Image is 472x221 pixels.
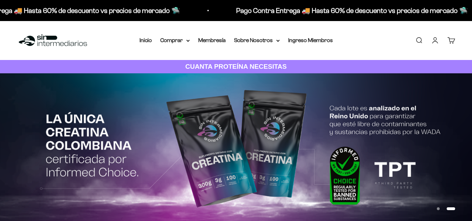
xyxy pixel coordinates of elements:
[221,5,453,16] p: Pago Contra Entrega 🚚 Hasta 60% de descuento vs precios de mercado 🛸
[140,37,152,43] a: Inicio
[198,37,226,43] a: Membresía
[160,36,190,45] summary: Comprar
[234,36,280,45] summary: Sobre Nosotros
[185,63,287,70] strong: CUANTA PROTEÍNA NECESITAS
[288,37,333,43] a: Ingreso Miembros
